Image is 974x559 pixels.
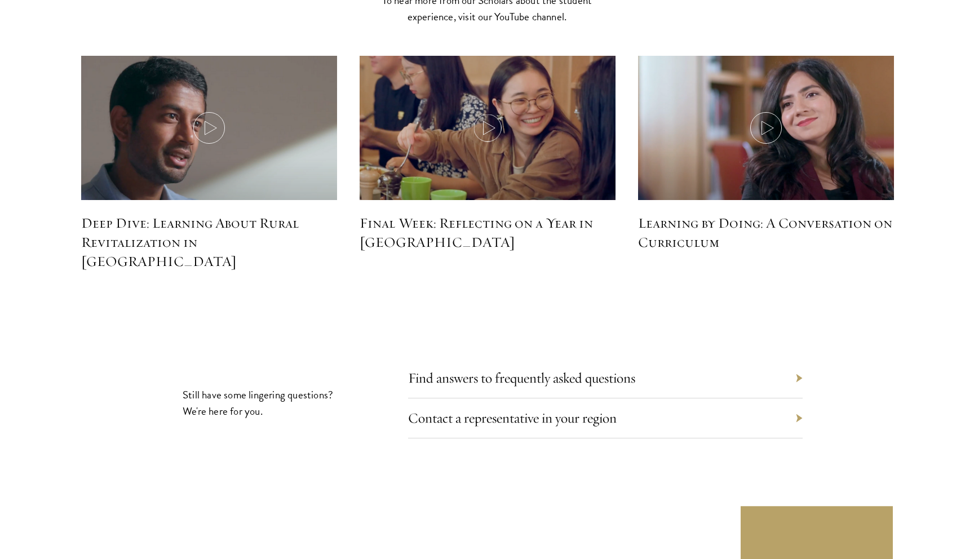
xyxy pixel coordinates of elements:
[408,409,617,427] a: Contact a representative in your region
[183,387,335,419] p: Still have some lingering questions? We're here for you.
[81,214,337,271] h5: Deep Dive: Learning About Rural Revitalization in [GEOGRAPHIC_DATA]
[408,369,635,387] a: Find answers to frequently asked questions
[360,214,616,252] h5: Final Week: Reflecting on a Year in [GEOGRAPHIC_DATA]
[638,214,894,252] h5: Learning by Doing: A Conversation on Curriculum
